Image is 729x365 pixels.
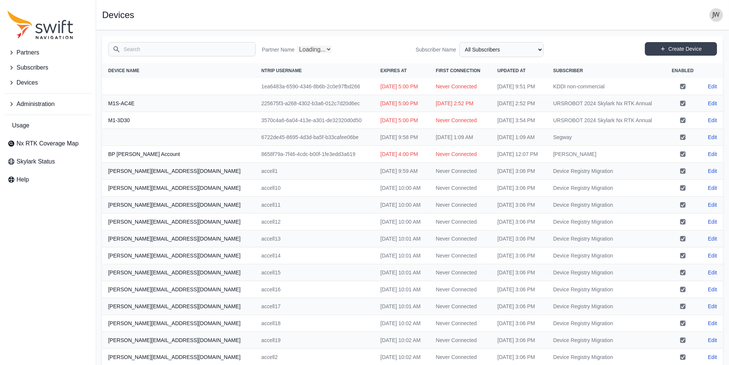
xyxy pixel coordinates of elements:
[102,63,255,78] th: Device Name
[430,298,491,315] td: Never Connected
[491,112,547,129] td: [DATE] 3:54 PM
[255,63,374,78] th: NTRIP Username
[374,78,430,95] td: [DATE] 5:00 PM
[255,78,374,95] td: 1ea6483a-6590-4346-8b6b-2c0e97fbd266
[255,163,374,180] td: accell1
[708,133,717,141] a: Edit
[708,117,717,124] a: Edit
[374,264,430,281] td: [DATE] 10:01 AM
[255,281,374,298] td: accell16
[491,146,547,163] td: [DATE] 12:07 PM
[255,264,374,281] td: accell15
[430,230,491,247] td: Never Connected
[374,230,430,247] td: [DATE] 10:01 AM
[255,180,374,197] td: accell10
[255,315,374,332] td: accell18
[491,315,547,332] td: [DATE] 3:06 PM
[17,139,78,148] span: Nx RTK Coverage Map
[547,298,665,315] td: Device Registry Migration
[708,269,717,276] a: Edit
[102,95,255,112] th: M1S-AC4E
[708,336,717,344] a: Edit
[374,163,430,180] td: [DATE] 9:59 AM
[430,332,491,349] td: Never Connected
[430,197,491,214] td: Never Connected
[255,129,374,146] td: 6722de45-8695-4d3d-ba5f-b33cafee06be
[102,315,255,332] th: [PERSON_NAME][EMAIL_ADDRESS][DOMAIN_NAME]
[547,332,665,349] td: Device Registry Migration
[255,197,374,214] td: accell11
[102,197,255,214] th: [PERSON_NAME][EMAIL_ADDRESS][DOMAIN_NAME]
[255,214,374,230] td: accell12
[547,264,665,281] td: Device Registry Migration
[491,281,547,298] td: [DATE] 3:06 PM
[491,298,547,315] td: [DATE] 3:06 PM
[374,247,430,264] td: [DATE] 10:01 AM
[374,197,430,214] td: [DATE] 10:00 AM
[416,46,456,53] label: Subscriber Name
[374,180,430,197] td: [DATE] 10:00 AM
[491,332,547,349] td: [DATE] 3:06 PM
[708,286,717,293] a: Edit
[708,303,717,310] a: Edit
[430,315,491,332] td: Never Connected
[17,63,48,72] span: Subscribers
[547,78,665,95] td: KDDI non-commercial
[430,214,491,230] td: Never Connected
[12,121,29,130] span: Usage
[102,230,255,247] th: [PERSON_NAME][EMAIL_ADDRESS][DOMAIN_NAME]
[17,78,38,87] span: Devices
[17,100,54,109] span: Administration
[491,78,547,95] td: [DATE] 9:51 PM
[255,332,374,349] td: accell19
[5,118,91,133] a: Usage
[380,68,407,73] span: Expires At
[491,197,547,214] td: [DATE] 3:06 PM
[708,100,717,107] a: Edit
[430,146,491,163] td: Never Connected
[430,129,491,146] td: [DATE] 1:09 AM
[708,252,717,259] a: Edit
[430,264,491,281] td: Never Connected
[430,247,491,264] td: Never Connected
[5,75,91,90] button: Devices
[497,68,525,73] span: Updated At
[708,167,717,175] a: Edit
[430,163,491,180] td: Never Connected
[547,281,665,298] td: Device Registry Migration
[491,230,547,247] td: [DATE] 3:06 PM
[491,247,547,264] td: [DATE] 3:06 PM
[665,63,700,78] th: Enabled
[547,129,665,146] td: Segway
[102,146,255,163] th: BP [PERSON_NAME] Account
[491,163,547,180] td: [DATE] 3:06 PM
[430,112,491,129] td: Never Connected
[255,95,374,112] td: 225675f3-a268-4302-b3a6-012c7d20d6ec
[5,136,91,151] a: Nx RTK Coverage Map
[102,163,255,180] th: [PERSON_NAME][EMAIL_ADDRESS][DOMAIN_NAME]
[708,218,717,226] a: Edit
[547,247,665,264] td: Device Registry Migration
[547,180,665,197] td: Device Registry Migration
[547,315,665,332] td: Device Registry Migration
[547,63,665,78] th: Subscriber
[255,298,374,315] td: accell17
[17,48,39,57] span: Partners
[547,163,665,180] td: Device Registry Migration
[255,230,374,247] td: accell13
[645,42,717,56] a: Create Device
[374,129,430,146] td: [DATE] 9:58 PM
[708,201,717,209] a: Edit
[491,129,547,146] td: [DATE] 1:09 AM
[102,332,255,349] th: [PERSON_NAME][EMAIL_ADDRESS][DOMAIN_NAME]
[102,281,255,298] th: [PERSON_NAME][EMAIL_ADDRESS][DOMAIN_NAME]
[374,315,430,332] td: [DATE] 10:02 AM
[374,281,430,298] td: [DATE] 10:01 AM
[255,112,374,129] td: 3570c4a6-6a04-413e-a301-de32320d0d50
[547,230,665,247] td: Device Registry Migration
[5,45,91,60] button: Partners
[708,83,717,90] a: Edit
[436,68,480,73] span: First Connection
[5,97,91,112] button: Administration
[102,298,255,315] th: [PERSON_NAME][EMAIL_ADDRESS][DOMAIN_NAME]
